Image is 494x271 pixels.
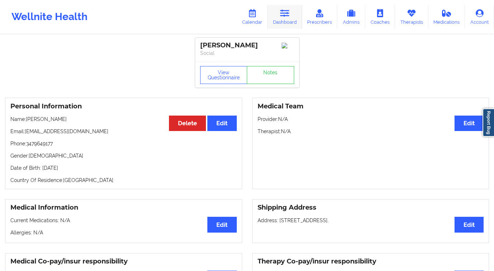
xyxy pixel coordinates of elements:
[395,5,428,29] a: Therapists
[428,5,465,29] a: Medications
[247,66,294,84] a: Notes
[258,217,484,224] p: Address: [STREET_ADDRESS].
[10,257,237,266] h3: Medical Co-pay/insur responsibility
[465,5,494,29] a: Account
[200,66,248,84] button: View Questionnaire
[258,128,484,135] p: Therapist: N/A
[207,217,236,232] button: Edit
[200,41,294,50] div: [PERSON_NAME]
[258,257,484,266] h3: Therapy Co-pay/insur responsibility
[10,140,237,147] p: Phone: 3479649177
[455,217,484,232] button: Edit
[10,102,237,111] h3: Personal Information
[337,5,365,29] a: Admins
[10,128,237,135] p: Email: [EMAIL_ADDRESS][DOMAIN_NAME]
[200,50,294,57] p: Social
[10,152,237,159] p: Gender: [DEMOGRAPHIC_DATA]
[258,204,484,212] h3: Shipping Address
[302,5,338,29] a: Prescribers
[365,5,395,29] a: Coaches
[268,5,302,29] a: Dashboard
[258,102,484,111] h3: Medical Team
[483,108,494,137] a: Report Bug
[258,116,484,123] p: Provider: N/A
[10,217,237,224] p: Current Medications: N/A
[207,116,236,131] button: Edit
[282,43,294,48] img: Image%2Fplaceholer-image.png
[237,5,268,29] a: Calendar
[10,229,237,236] p: Allergies: N/A
[169,116,206,131] button: Delete
[455,116,484,131] button: Edit
[10,116,237,123] p: Name: [PERSON_NAME]
[10,177,237,184] p: Country Of Residence: [GEOGRAPHIC_DATA]
[10,164,237,172] p: Date of Birth: [DATE]
[10,204,237,212] h3: Medical Information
